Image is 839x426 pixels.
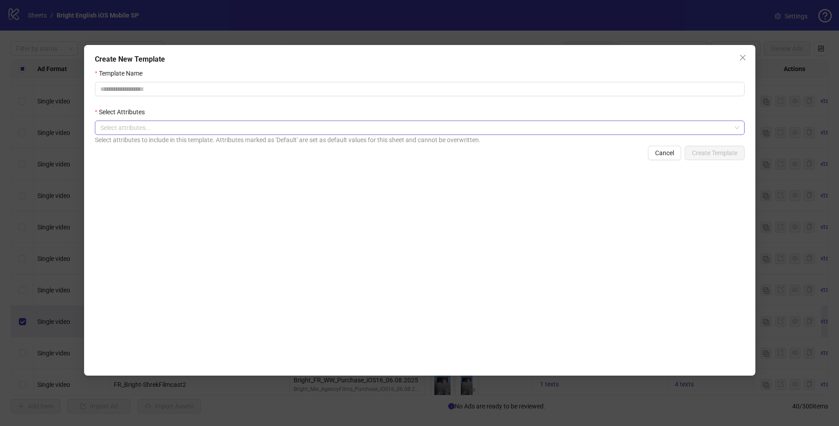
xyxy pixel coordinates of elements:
span: Cancel [655,149,674,157]
input: Template Name [95,82,745,96]
div: Select attributes to include in this template. Attributes marked as 'Default' are set as default ... [95,135,745,145]
span: close [739,54,746,61]
label: Template Name [95,68,148,78]
div: Create New Template [95,54,745,65]
button: Close [735,50,750,65]
button: Create Template [684,146,744,160]
label: Select Attributes [95,107,151,117]
button: Cancel [647,146,681,160]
